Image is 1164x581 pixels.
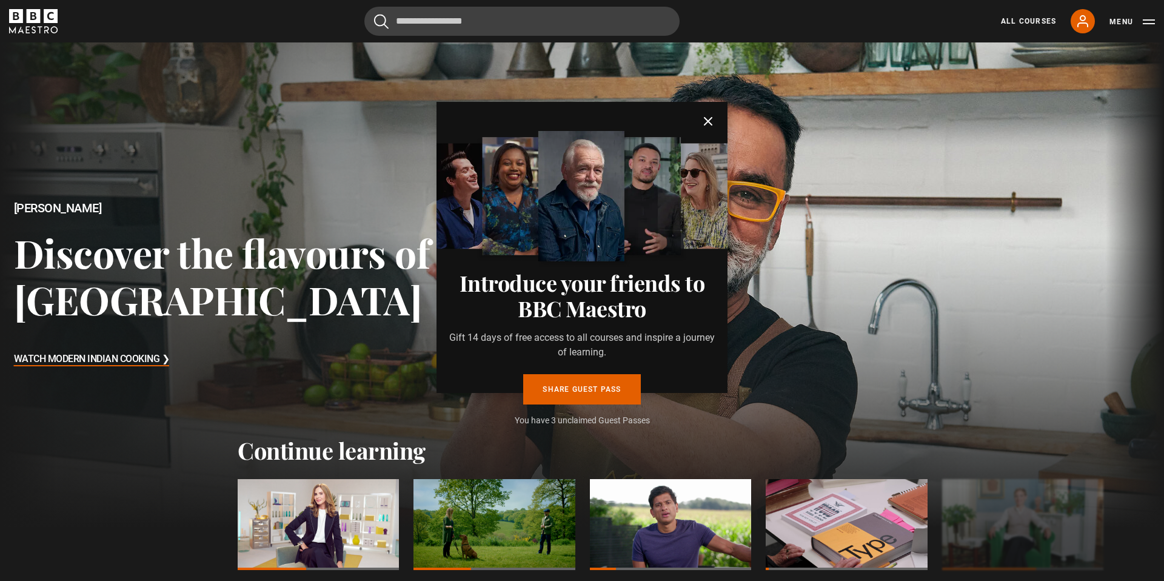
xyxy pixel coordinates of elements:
[364,7,680,36] input: Search
[446,414,718,427] p: You have 3 unclaimed Guest Passes
[446,331,718,360] p: Gift 14 days of free access to all courses and inspire a journey of learning.
[1001,16,1056,27] a: All Courses
[446,270,718,321] h3: Introduce your friends to BBC Maestro
[14,201,466,215] h2: [PERSON_NAME]
[14,229,466,323] h3: Discover the flavours of [GEOGRAPHIC_DATA]
[9,9,58,33] svg: BBC Maestro
[238,437,926,465] h2: Continue learning
[523,374,640,405] a: Share guest pass
[1109,16,1155,28] button: Toggle navigation
[14,351,170,369] h3: Watch Modern Indian Cooking ❯
[374,14,389,29] button: Submit the search query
